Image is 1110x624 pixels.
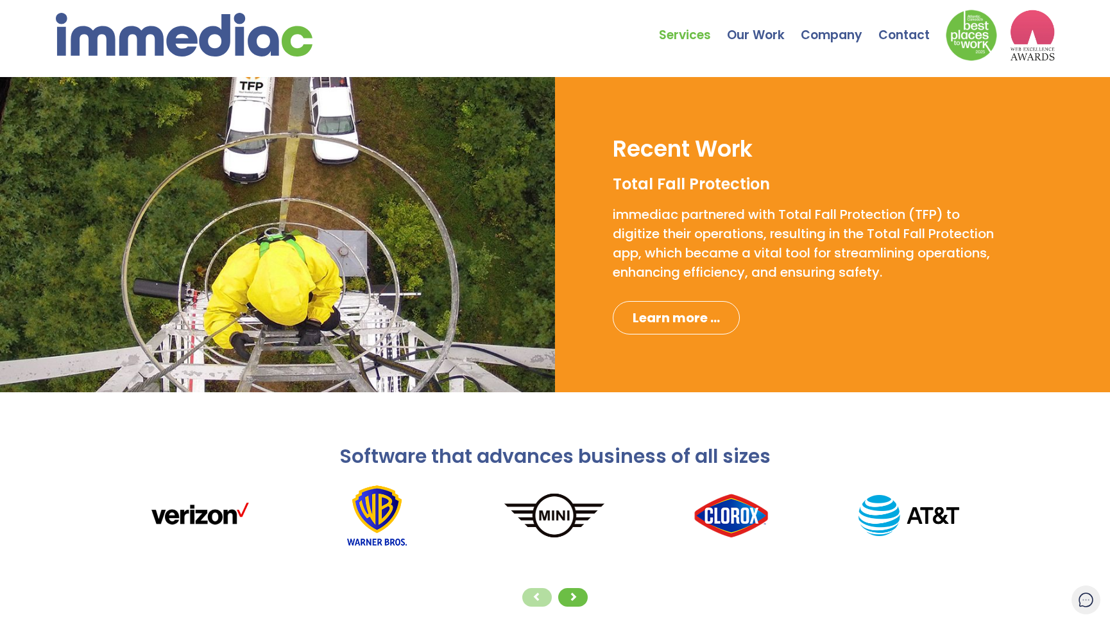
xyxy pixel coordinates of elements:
img: logo2_wea_nobg.webp [1010,10,1055,61]
img: Down [946,10,997,61]
img: verizonLogo.png [111,498,288,533]
a: Company [801,3,878,48]
a: Our Work [727,3,801,48]
a: Services [659,3,727,48]
span: Software that advances business of all sizes [339,442,771,470]
img: Warner_Bros._logo.png [288,482,465,549]
a: Learn more ... [613,301,740,334]
span: Total Fall Protection [613,173,770,195]
a: Contact [878,3,946,48]
img: immediac [56,13,312,56]
span: immediac partnered with Total Fall Protection (TFP) to digitize their operations, resulting in th... [613,205,994,281]
h2: Recent Work [613,135,753,164]
img: Clorox-logo.png [643,482,820,549]
img: MINI_logo.png [466,490,643,541]
img: AT%26T_logo.png [820,495,997,536]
